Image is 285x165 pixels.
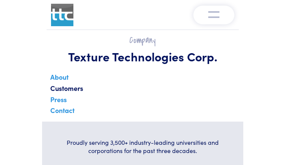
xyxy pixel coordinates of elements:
img: menu-v1.0.png [208,9,219,18]
a: Customers [49,82,85,98]
h2: Company [51,34,234,46]
img: ttc_logo_1x1_v1.0.png [51,4,73,26]
h1: Texture Technologies Corp. [51,49,234,64]
button: Toggle navigation [193,6,234,24]
a: Press [49,93,68,110]
a: Contact [49,104,76,120]
a: About [49,71,70,87]
h6: Proudly serving 3,500+ industry-leading universities and corporations for the past three decades. [51,138,234,155]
